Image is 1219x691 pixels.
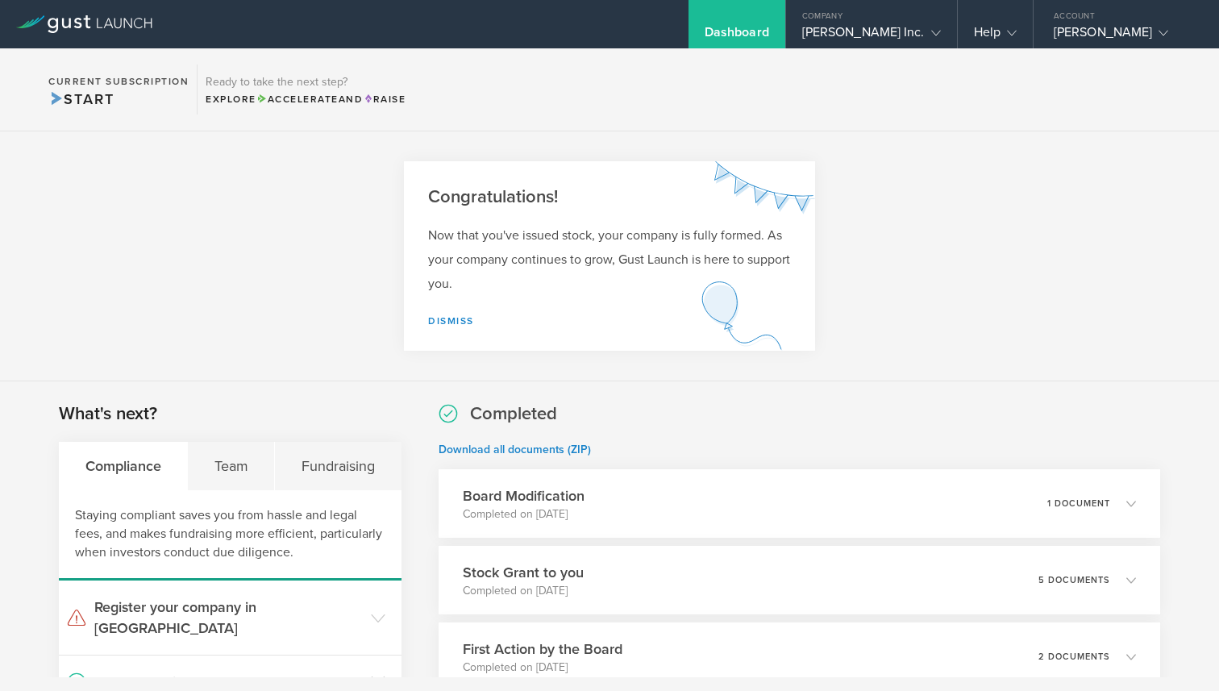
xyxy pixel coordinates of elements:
[974,24,1017,48] div: Help
[463,562,584,583] h3: Stock Grant to you
[59,402,157,426] h2: What's next?
[463,583,584,599] p: Completed on [DATE]
[463,506,585,522] p: Completed on [DATE]
[256,94,364,105] span: and
[802,24,941,48] div: [PERSON_NAME] Inc.
[59,490,401,581] div: Staying compliant saves you from hassle and legal fees, and makes fundraising more efficient, par...
[206,77,406,88] h3: Ready to take the next step?
[1038,652,1110,661] p: 2 documents
[188,442,275,490] div: Team
[705,24,769,48] div: Dashboard
[428,185,791,209] h2: Congratulations!
[428,315,474,327] a: Dismiss
[59,442,188,490] div: Compliance
[363,94,406,105] span: Raise
[275,442,401,490] div: Fundraising
[48,77,189,86] h2: Current Subscription
[206,92,406,106] div: Explore
[1054,24,1191,48] div: [PERSON_NAME]
[463,485,585,506] h3: Board Modification
[1038,576,1110,585] p: 5 documents
[1047,499,1110,508] p: 1 document
[428,223,791,296] p: Now that you've issued stock, your company is fully formed. As your company continues to grow, Gu...
[256,94,339,105] span: Accelerate
[197,65,414,114] div: Ready to take the next step?ExploreAccelerateandRaise
[48,90,114,108] span: Start
[470,402,557,426] h2: Completed
[463,639,622,660] h3: First Action by the Board
[463,660,622,676] p: Completed on [DATE]
[439,443,591,456] a: Download all documents (ZIP)
[94,597,363,639] h3: Register your company in [GEOGRAPHIC_DATA]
